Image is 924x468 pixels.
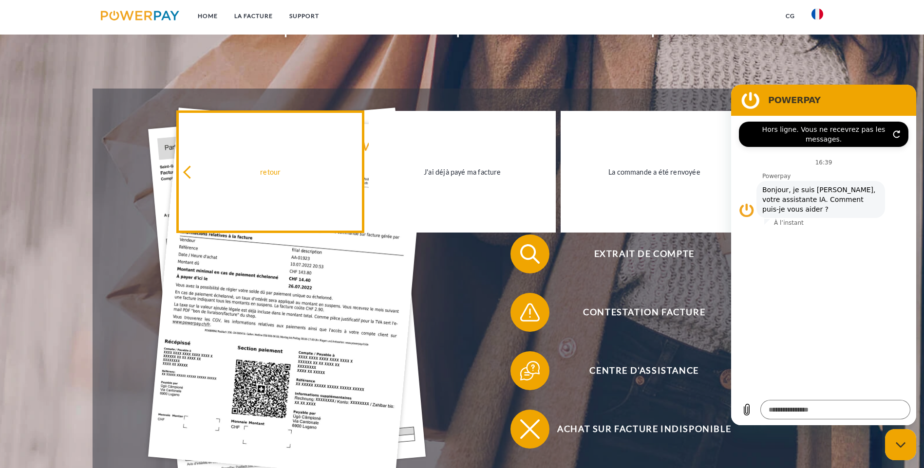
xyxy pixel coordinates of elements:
[525,234,763,273] span: Extrait de compte
[731,85,916,425] iframe: Fenêtre de messagerie
[518,300,542,324] img: qb_warning.svg
[183,165,358,178] div: retour
[566,165,742,178] div: La commande a été renvoyée
[101,11,179,20] img: logo-powerpay.svg
[518,417,542,441] img: qb_close.svg
[281,7,327,25] a: Support
[226,7,281,25] a: LA FACTURE
[525,293,763,332] span: Contestation Facture
[518,359,542,383] img: qb_help.svg
[510,410,764,449] button: Achat sur facture indisponible
[525,351,763,390] span: Centre d'assistance
[885,429,916,460] iframe: Bouton de lancement de la fenêtre de messagerie, conversation en cours
[777,7,803,25] a: CG
[510,234,764,273] button: Extrait de compte
[375,165,550,178] div: J'ai déjà payé ma facture
[525,410,763,449] span: Achat sur facture indisponible
[518,242,542,266] img: qb_search.svg
[811,8,823,20] img: fr
[510,293,764,332] button: Contestation Facture
[510,351,764,390] button: Centre d'assistance
[189,7,226,25] a: Home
